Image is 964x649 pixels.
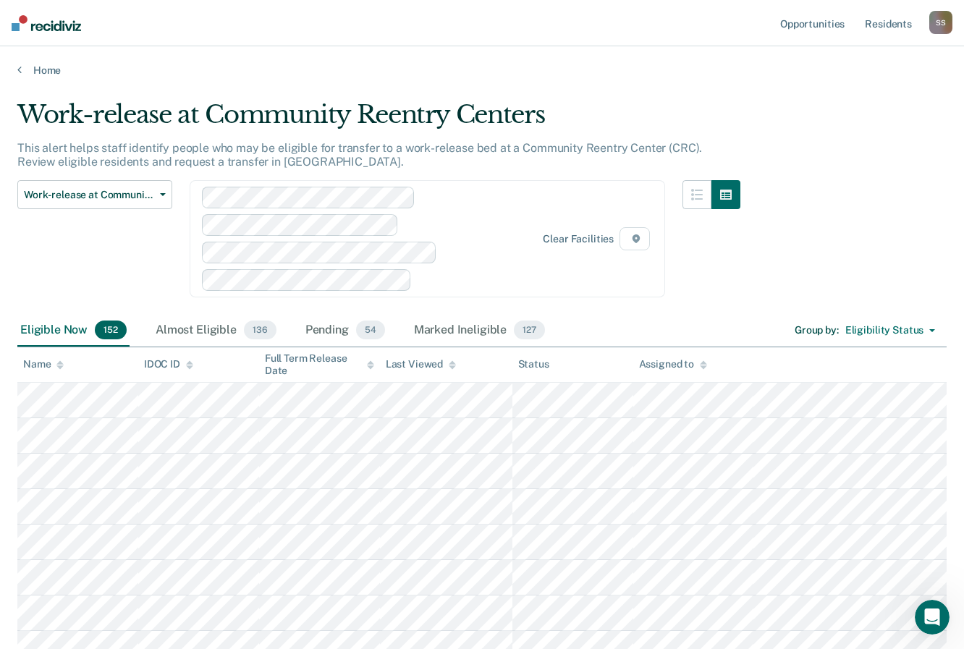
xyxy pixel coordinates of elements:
[839,319,942,342] button: Eligibility Status
[17,141,702,169] p: This alert helps staff identify people who may be eligible for transfer to a work-release bed at ...
[386,358,456,370] div: Last Viewed
[518,358,549,370] div: Status
[17,315,130,347] div: Eligible Now152
[95,321,127,339] span: 152
[17,100,740,141] div: Work-release at Community Reentry Centers
[411,315,548,347] div: Marked Ineligible127
[17,180,172,209] button: Work-release at Community Reentry Centers
[795,324,839,336] div: Group by :
[929,11,952,34] button: SS
[303,315,388,347] div: Pending54
[153,315,279,347] div: Almost Eligible136
[244,321,276,339] span: 136
[265,352,374,377] div: Full Term Release Date
[514,321,545,339] span: 127
[12,15,81,31] img: Recidiviz
[17,64,947,77] a: Home
[23,358,64,370] div: Name
[356,321,385,339] span: 54
[915,600,950,635] iframe: Intercom live chat
[639,358,707,370] div: Assigned to
[929,11,952,34] div: S S
[24,189,154,201] span: Work-release at Community Reentry Centers
[144,358,193,370] div: IDOC ID
[845,324,923,336] div: Eligibility Status
[543,233,614,245] div: Clear facilities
